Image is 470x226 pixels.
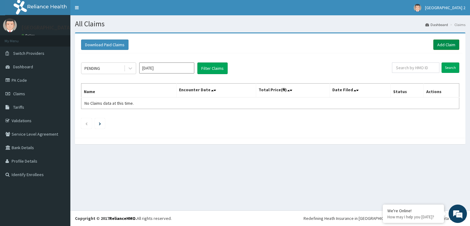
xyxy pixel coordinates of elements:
[425,5,465,10] span: [GEOGRAPHIC_DATA] 2
[84,100,134,106] span: No Claims data at this time.
[109,216,136,221] a: RelianceHMO
[13,64,33,70] span: Dashboard
[392,62,439,73] input: Search by HMO ID
[197,62,228,74] button: Filter Claims
[423,84,459,98] th: Actions
[387,208,439,213] div: We're Online!
[85,121,88,126] a: Previous page
[70,210,470,226] footer: All rights reserved.
[177,84,256,98] th: Encounter Date
[414,4,421,12] img: User Image
[425,22,448,27] a: Dashboard
[387,214,439,220] p: How may I help you today?
[304,215,465,221] div: Redefining Heath Insurance in [GEOGRAPHIC_DATA] using Telemedicine and Data Science!
[81,40,129,50] button: Download Paid Claims
[442,62,459,73] input: Search
[75,20,465,28] h1: All Claims
[13,104,24,110] span: Tariffs
[330,84,391,98] th: Date Filed
[21,33,36,38] a: Online
[449,22,465,27] li: Claims
[99,121,101,126] a: Next page
[13,51,44,56] span: Switch Providers
[139,62,194,73] input: Select Month and Year
[21,25,76,30] p: [GEOGRAPHIC_DATA] 2
[84,65,100,71] div: PENDING
[75,216,137,221] strong: Copyright © 2017 .
[433,40,459,50] a: Add Claim
[256,84,330,98] th: Total Price(₦)
[391,84,423,98] th: Status
[81,84,177,98] th: Name
[13,91,25,96] span: Claims
[3,18,17,32] img: User Image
